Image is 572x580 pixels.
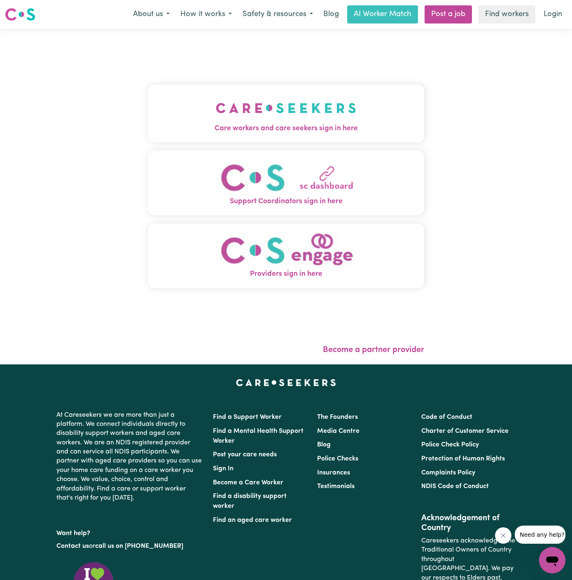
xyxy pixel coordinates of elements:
[128,6,175,23] button: About us
[56,543,89,549] a: Contact us
[213,451,277,458] a: Post your care needs
[323,346,424,354] a: Become a partner provider
[148,123,424,134] span: Care workers and care seekers sign in here
[479,5,535,23] a: Find workers
[539,547,565,573] iframe: Button to launch messaging window
[213,517,292,524] a: Find an aged care worker
[148,269,424,279] span: Providers sign in here
[318,5,344,23] a: Blog
[539,5,567,23] a: Login
[213,493,287,510] a: Find a disability support worker
[495,527,511,544] iframe: Close message
[175,6,237,23] button: How it works
[213,465,233,472] a: Sign In
[56,407,203,506] p: At Careseekers we are more than just a platform. We connect individuals directly to disability su...
[56,526,203,538] p: Want help?
[213,428,304,444] a: Find a Mental Health Support Worker
[421,513,516,533] h2: Acknowledgement of Country
[213,414,282,420] a: Find a Support Worker
[95,543,183,549] a: call us on [PHONE_NUMBER]
[421,414,472,420] a: Code of Conduct
[317,483,355,490] a: Testimonials
[347,5,418,23] a: AI Worker Match
[421,456,505,462] a: Protection of Human Rights
[317,414,358,420] a: The Founders
[421,441,479,448] a: Police Check Policy
[213,479,283,486] a: Become a Care Worker
[317,470,350,476] a: Insurances
[148,223,424,288] button: Providers sign in here
[237,6,318,23] button: Safety & resources
[421,428,509,434] a: Charter of Customer Service
[5,5,35,24] a: Careseekers logo
[236,379,336,386] a: Careseekers home page
[317,441,331,448] a: Blog
[5,7,35,22] img: Careseekers logo
[317,456,358,462] a: Police Checks
[317,428,360,434] a: Media Centre
[148,85,424,142] button: Care workers and care seekers sign in here
[515,526,565,544] iframe: Message from company
[421,483,489,490] a: NDIS Code of Conduct
[148,150,424,215] button: Support Coordinators sign in here
[56,538,203,554] p: or
[425,5,472,23] a: Post a job
[148,196,424,207] span: Support Coordinators sign in here
[421,470,475,476] a: Complaints Policy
